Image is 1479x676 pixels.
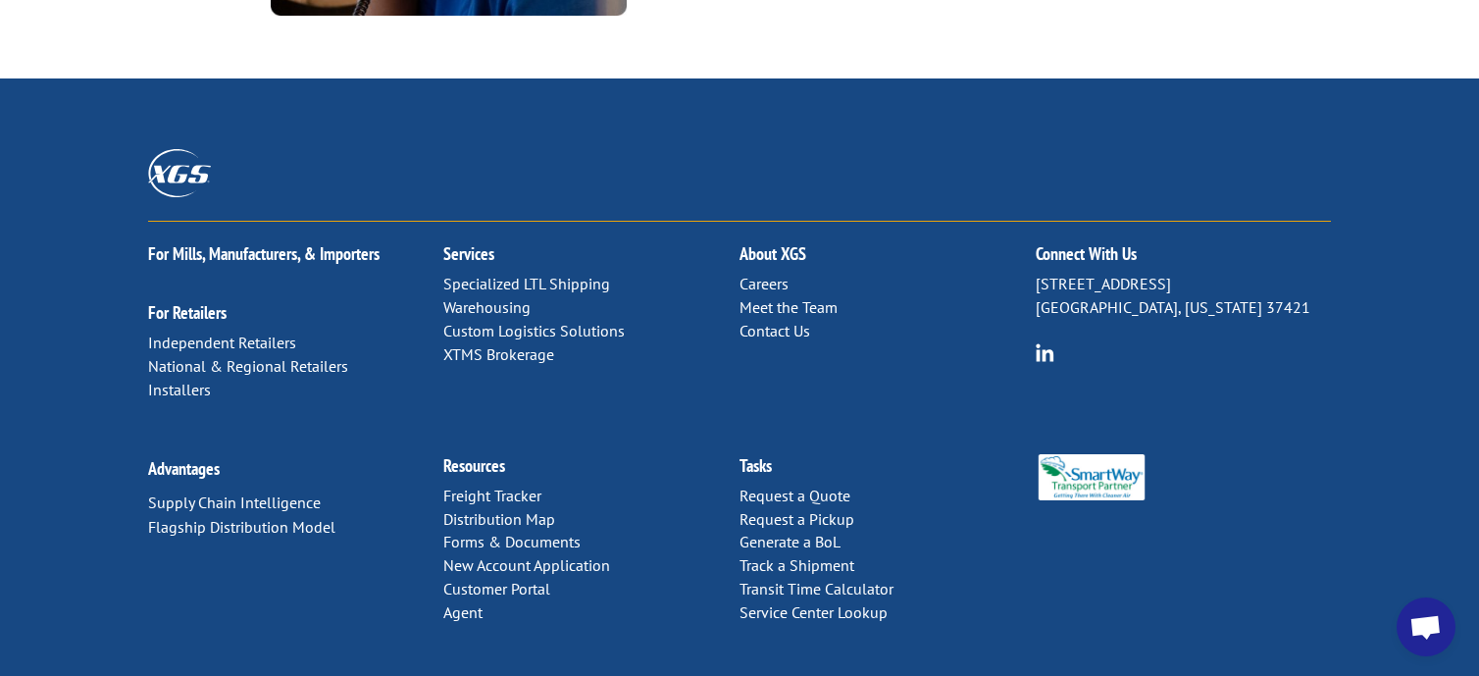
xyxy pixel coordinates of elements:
[443,344,554,364] a: XTMS Brokerage
[739,509,854,529] a: Request a Pickup
[148,333,296,352] a: Independent Retailers
[739,532,841,551] a: Generate a BoL
[148,301,227,324] a: For Retailers
[443,602,483,622] a: Agent
[739,486,850,505] a: Request a Quote
[443,454,505,477] a: Resources
[739,602,888,622] a: Service Center Lookup
[1397,598,1455,656] div: Open chat
[148,517,335,537] a: Flagship Distribution Model
[148,242,380,265] a: For Mills, Manufacturers, & Importers
[739,242,806,265] a: About XGS
[443,297,531,317] a: Warehousing
[148,457,220,480] a: Advantages
[739,555,854,575] a: Track a Shipment
[1036,454,1148,500] img: Smartway_Logo
[443,555,610,575] a: New Account Application
[739,297,838,317] a: Meet the Team
[148,493,321,512] a: Supply Chain Intelligence
[443,532,581,551] a: Forms & Documents
[148,380,211,399] a: Installers
[739,579,893,598] a: Transit Time Calculator
[443,509,555,529] a: Distribution Map
[1036,245,1332,273] h2: Connect With Us
[443,579,550,598] a: Customer Portal
[148,356,348,376] a: National & Regional Retailers
[443,486,541,505] a: Freight Tracker
[1036,343,1054,362] img: group-6
[443,242,494,265] a: Services
[739,274,789,293] a: Careers
[1036,273,1332,320] p: [STREET_ADDRESS] [GEOGRAPHIC_DATA], [US_STATE] 37421
[148,149,211,197] img: XGS_Logos_ALL_2024_All_White
[443,321,625,340] a: Custom Logistics Solutions
[443,274,610,293] a: Specialized LTL Shipping
[739,321,810,340] a: Contact Us
[739,457,1036,485] h2: Tasks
